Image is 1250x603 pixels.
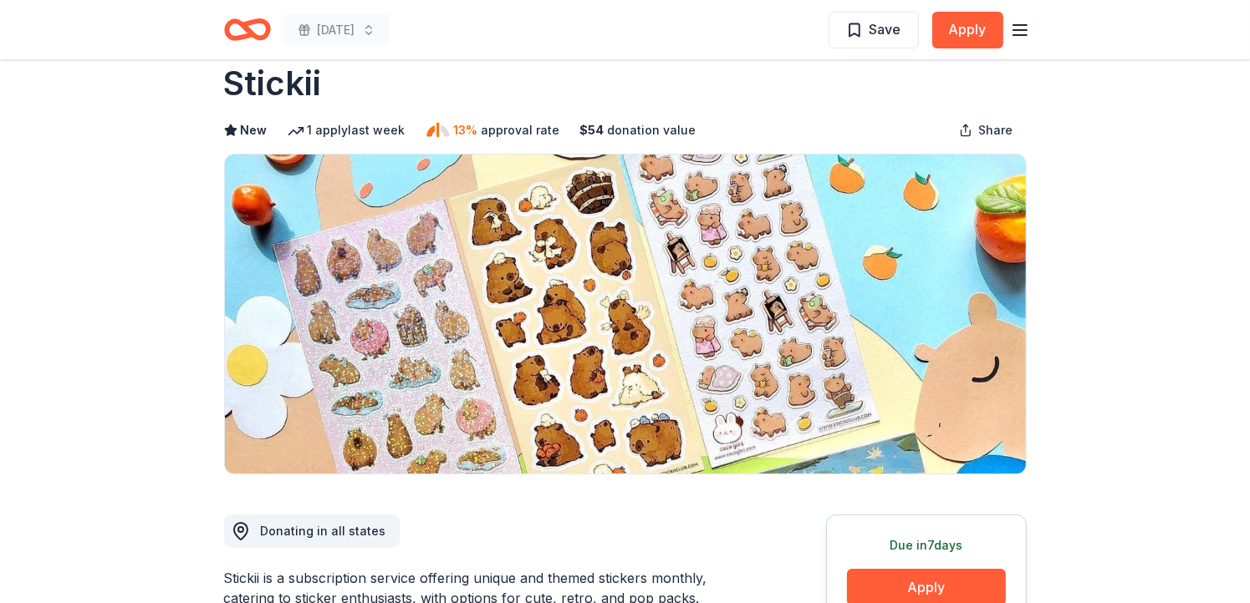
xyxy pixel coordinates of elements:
span: [DATE] [318,20,355,40]
span: $ 54 [580,120,605,140]
span: Save [870,18,901,40]
button: Share [946,114,1027,147]
button: Apply [932,12,1003,48]
span: approval rate [482,120,560,140]
span: Share [979,120,1013,140]
span: donation value [608,120,696,140]
img: Image for Stickii [225,155,1026,474]
span: Donating in all states [261,524,386,538]
button: [DATE] [284,13,389,47]
span: 13% [454,120,478,140]
div: 1 apply last week [288,120,406,140]
span: New [241,120,268,140]
div: Due in 7 days [847,535,1006,555]
a: Home [224,10,271,49]
button: Save [829,12,919,48]
h1: Stickii [224,60,322,107]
